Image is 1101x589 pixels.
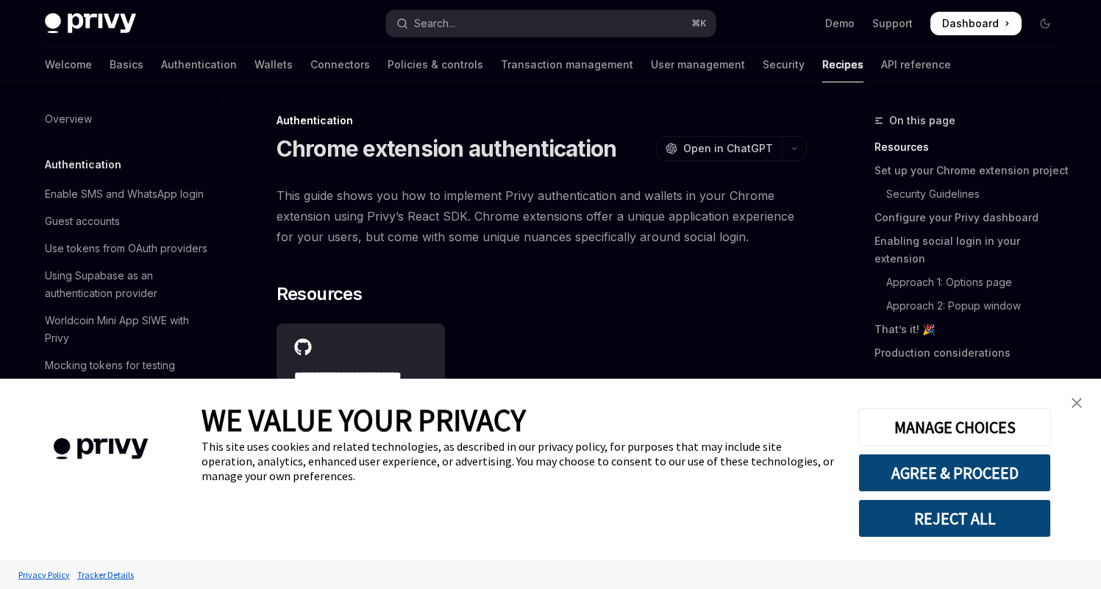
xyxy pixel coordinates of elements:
a: Resources [874,135,1069,159]
div: Overview [45,110,92,128]
a: Worldcoin Mini App SIWE with Privy [33,307,221,351]
a: Security [763,47,805,82]
a: Dashboard [930,12,1022,35]
span: ⌘ K [691,18,707,29]
a: Security Guidelines [874,182,1069,206]
a: API reference [881,47,951,82]
h1: Chrome extension authentication [277,135,617,162]
div: Using Supabase as an authentication provider [45,267,213,302]
a: Transaction management [501,47,633,82]
a: Welcome [45,47,92,82]
a: That’s it! 🎉 [874,318,1069,341]
a: Production considerations [874,341,1069,365]
img: close banner [1072,398,1082,408]
a: Approach 1: Options page [874,271,1069,294]
div: This site uses cookies and related technologies, as described in our privacy policy, for purposes... [202,439,836,483]
span: On this page [889,112,955,129]
a: Wallets [254,47,293,82]
span: Resources [277,282,363,306]
div: Mocking tokens for testing [45,357,175,374]
a: Demo [825,16,855,31]
h5: Authentication [45,156,121,174]
a: Set up your Chrome extension project [874,159,1069,182]
div: Search... [414,15,455,32]
a: Tracker Details [74,562,138,588]
a: Enable SMS and WhatsApp login [33,181,221,207]
a: Policies & controls [388,47,483,82]
button: Open in ChatGPT [656,136,782,161]
a: Privacy Policy [15,562,74,588]
span: This guide shows you how to implement Privy authentication and wallets in your Chrome extension u... [277,185,807,247]
a: Configure your Privy dashboard [874,206,1069,229]
a: **** **** **** **** ****Complete starter repository with Privy authentication and wallet management. [277,324,446,491]
img: company logo [22,417,179,481]
div: Use tokens from OAuth providers [45,240,207,257]
img: dark logo [45,13,136,34]
a: Overview [33,106,221,132]
button: AGREE & PROCEED [858,454,1051,492]
a: User management [651,47,745,82]
a: close banner [1062,388,1091,418]
a: Enabling social login in your extension [874,229,1069,271]
span: WE VALUE YOUR PRIVACY [202,401,526,439]
a: Connectors [310,47,370,82]
a: Recipes [822,47,863,82]
button: REJECT ALL [858,499,1051,538]
button: Open search [386,10,716,37]
a: Guest accounts [33,208,221,235]
button: Toggle dark mode [1033,12,1057,35]
span: Dashboard [942,16,999,31]
a: Using Supabase as an authentication provider [33,263,221,307]
a: Basics [110,47,143,82]
span: Open in ChatGPT [683,141,773,156]
div: Enable SMS and WhatsApp login [45,185,204,203]
div: Guest accounts [45,213,120,230]
a: Support [872,16,913,31]
a: Authentication [161,47,237,82]
div: Authentication [277,113,807,128]
a: Approach 2: Popup window [874,294,1069,318]
button: MANAGE CHOICES [858,408,1051,446]
a: Mocking tokens for testing [33,352,221,379]
a: Use tokens from OAuth providers [33,235,221,262]
div: Worldcoin Mini App SIWE with Privy [45,312,213,347]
